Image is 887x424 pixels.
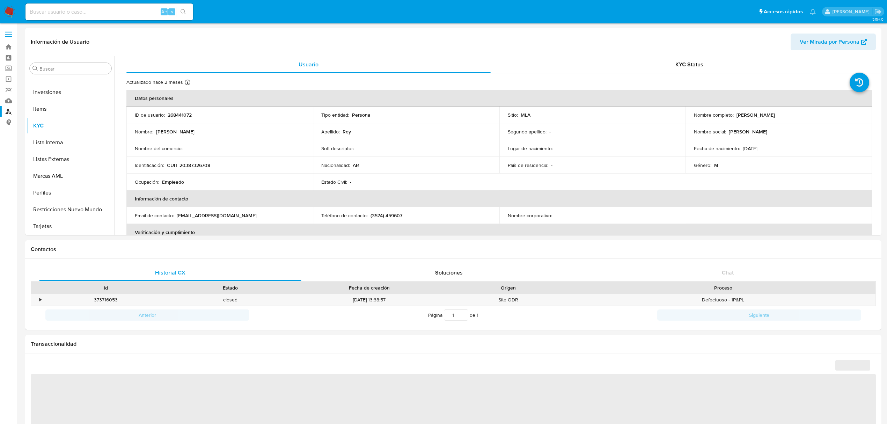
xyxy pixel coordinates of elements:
[25,7,193,16] input: Buscar usuario o caso...
[161,8,167,15] span: Alt
[729,129,767,135] p: [PERSON_NAME]
[743,145,757,152] p: [DATE]
[299,60,318,68] span: Usuario
[556,145,557,152] p: -
[446,294,571,306] div: Site ODR
[810,9,816,15] a: Notificaciones
[451,284,566,291] div: Origen
[27,84,114,101] button: Inversiones
[722,269,734,277] span: Chat
[555,212,556,219] p: -
[48,284,163,291] div: Id
[39,297,41,303] div: •
[800,34,859,50] span: Ver Mirada por Persona
[126,90,872,107] th: Datos personales
[135,129,153,135] p: Nombre :
[508,145,553,152] p: Lugar de nacimiento :
[45,309,249,321] button: Anterior
[135,212,174,219] p: Email de contacto :
[27,101,114,117] button: Items
[135,162,164,168] p: Identificación :
[350,179,351,185] p: -
[343,129,351,135] p: Rey
[353,162,359,168] p: AR
[126,190,872,207] th: Información de contacto
[764,8,803,15] span: Accesos rápidos
[156,129,195,135] p: [PERSON_NAME]
[477,312,478,319] span: 1
[298,284,441,291] div: Fecha de creación
[321,179,347,185] p: Estado Civil :
[371,212,402,219] p: (3574) 459607
[31,38,89,45] h1: Información de Usuario
[32,66,38,71] button: Buscar
[27,117,114,134] button: KYC
[321,162,350,168] p: Nacionalidad :
[428,309,478,321] span: Página de
[31,246,876,253] h1: Contactos
[571,294,875,306] div: Defectuoso - 1P&PL
[27,134,114,151] button: Lista Interna
[173,284,288,291] div: Estado
[694,112,734,118] p: Nombre completo :
[135,179,159,185] p: Ocupación :
[551,162,552,168] p: -
[176,7,190,17] button: search-icon
[321,212,368,219] p: Teléfono de contacto :
[177,212,257,219] p: [EMAIL_ADDRESS][DOMAIN_NAME]
[168,112,192,118] p: 268441072
[27,168,114,184] button: Marcas AML
[135,112,165,118] p: ID de usuario :
[168,294,293,306] div: closed
[675,60,703,68] span: KYC Status
[549,129,551,135] p: -
[126,224,872,241] th: Verificación y cumplimiento
[27,201,114,218] button: Restricciones Nuevo Mundo
[167,162,210,168] p: CUIT 20387326708
[435,269,463,277] span: Soluciones
[321,129,340,135] p: Apellido :
[43,294,168,306] div: 373716053
[135,145,183,152] p: Nombre del comercio :
[27,184,114,201] button: Perfiles
[126,79,183,86] p: Actualizado hace 2 meses
[352,112,371,118] p: Persona
[293,294,446,306] div: [DATE] 13:38:57
[714,162,718,168] p: M
[508,162,548,168] p: País de residencia :
[31,341,876,348] h1: Transaccionalidad
[27,151,114,168] button: Listas Externas
[27,218,114,235] button: Tarjetas
[736,112,775,118] p: [PERSON_NAME]
[833,8,872,15] p: eliana.eguerrero@mercadolibre.com
[694,129,726,135] p: Nombre social :
[508,112,518,118] p: Sitio :
[521,112,530,118] p: MLA
[185,145,187,152] p: -
[321,145,354,152] p: Soft descriptor :
[576,284,871,291] div: Proceso
[162,179,184,185] p: Empleado
[694,162,711,168] p: Género :
[171,8,173,15] span: s
[508,212,552,219] p: Nombre corporativo :
[874,8,882,15] a: Salir
[155,269,185,277] span: Historial CX
[694,145,740,152] p: Fecha de nacimiento :
[508,129,547,135] p: Segundo apellido :
[39,66,109,72] input: Buscar
[357,145,358,152] p: -
[657,309,861,321] button: Siguiente
[791,34,876,50] button: Ver Mirada por Persona
[321,112,349,118] p: Tipo entidad :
